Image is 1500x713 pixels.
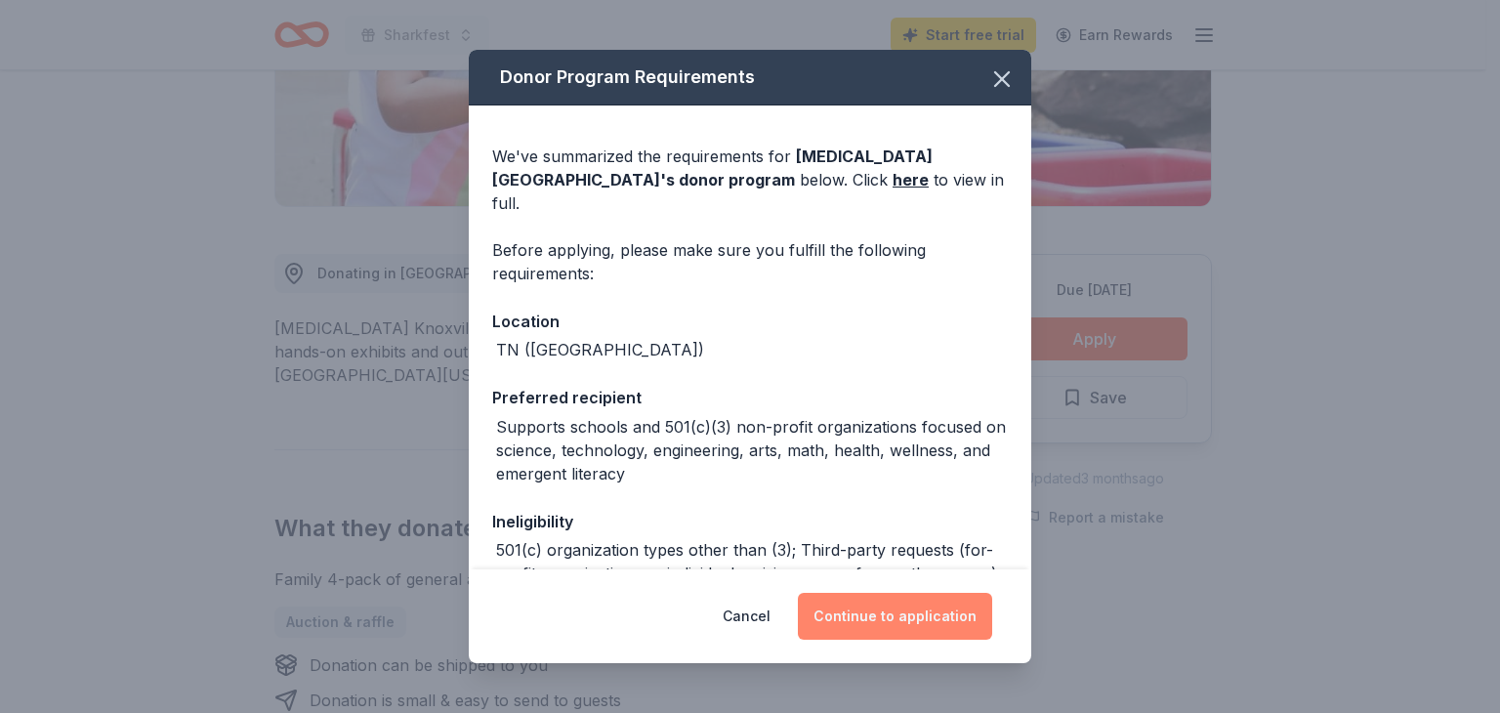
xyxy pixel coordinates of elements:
[492,309,1008,334] div: Location
[798,593,992,640] button: Continue to application
[492,385,1008,410] div: Preferred recipient
[492,509,1008,534] div: Ineligibility
[893,168,929,191] a: here
[492,238,1008,285] div: Before applying, please make sure you fulfill the following requirements:
[496,538,1008,632] div: 501(c) organization types other than (3); Third-party requests (for-profit organizations or indiv...
[469,50,1031,105] div: Donor Program Requirements
[723,593,771,640] button: Cancel
[496,415,1008,485] div: Supports schools and 501(c)(3) non-profit organizations focused on science, technology, engineeri...
[492,145,1008,215] div: We've summarized the requirements for below. Click to view in full.
[496,338,704,361] div: TN ([GEOGRAPHIC_DATA])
